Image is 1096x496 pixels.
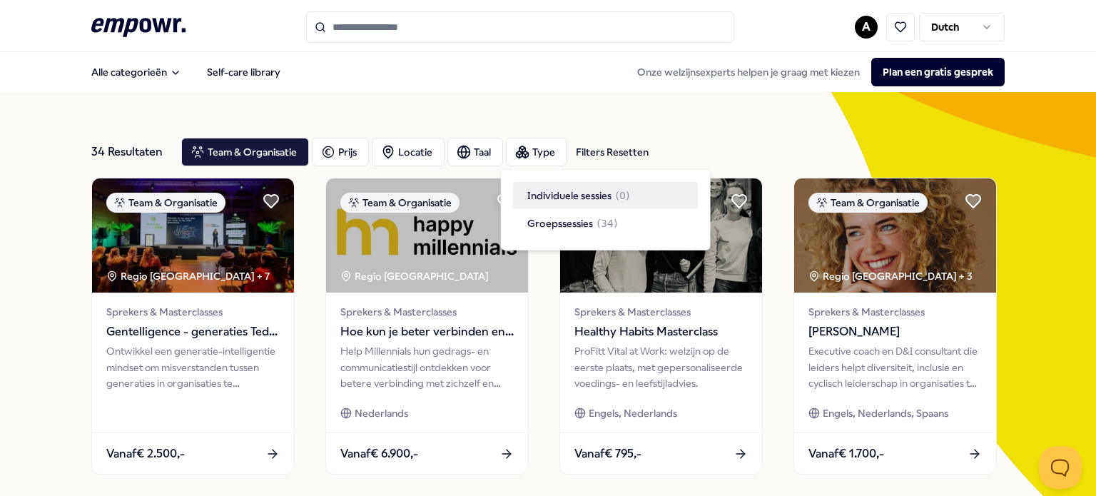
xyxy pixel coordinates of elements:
button: Taal [447,138,503,166]
button: Prijs [312,138,369,166]
img: package image [794,178,996,293]
div: Team & Organisatie [808,193,928,213]
span: [PERSON_NAME] [808,323,982,341]
span: Sprekers & Masterclasses [340,304,514,320]
span: Hoe kun je beter verbinden en samenwerken? [340,323,514,341]
span: Sprekers & Masterclasses [106,304,280,320]
button: Locatie [372,138,445,166]
span: Individuele sessies [527,188,612,203]
a: package imageTeam & OrganisatieRegio [GEOGRAPHIC_DATA] + 7Sprekers & MasterclassesGentelligence -... [91,178,295,475]
span: ( 34 ) [597,216,618,231]
nav: Main [80,58,292,86]
span: Vanaf € 795,- [574,445,641,463]
div: ProFitt Vital at Work: welzijn op de eerste plaats, met gepersonaliseerde voedings- en leefstijla... [574,343,748,391]
span: Engels, Nederlands [589,405,677,421]
button: Type [506,138,567,166]
div: Onze welzijnsexperts helpen je graag met kiezen [626,58,1005,86]
a: package imageTeam & OrganisatieRegio [GEOGRAPHIC_DATA] + 3Sprekers & Masterclasses[PERSON_NAME]Ex... [793,178,997,475]
div: Regio [GEOGRAPHIC_DATA] + 7 [106,268,270,284]
span: Sprekers & Masterclasses [808,304,982,320]
span: ( 0 ) [616,188,630,203]
div: Filters Resetten [576,144,649,160]
input: Search for products, categories or subcategories [306,11,734,43]
button: A [855,16,878,39]
div: Regio [GEOGRAPHIC_DATA] + 3 [808,268,973,284]
button: Team & Organisatie [181,138,309,166]
span: Sprekers & Masterclasses [574,304,748,320]
span: Healthy Habits Masterclass [574,323,748,341]
div: Team & Organisatie [340,193,460,213]
img: package image [92,178,294,293]
span: Vanaf € 6.900,- [340,445,418,463]
a: Self-care library [196,58,292,86]
div: Help Millennials hun gedrags- en communicatiestijl ontdekken voor betere verbinding met zichzelf ... [340,343,514,391]
a: package imageTeam & OrganisatieRegio [GEOGRAPHIC_DATA] Sprekers & MasterclassesHoe kun je beter v... [325,178,529,475]
button: Plan een gratis gesprek [871,58,1005,86]
div: Suggestions [513,181,699,238]
div: Ontwikkel een generatie-intelligentie mindset om misverstanden tussen generaties in organisaties ... [106,343,280,391]
div: Team & Organisatie [106,193,225,213]
span: Vanaf € 1.700,- [808,445,884,463]
span: Groepssessies [527,216,593,231]
button: Alle categorieën [80,58,193,86]
span: Engels, Nederlands, Spaans [823,405,948,421]
span: Nederlands [355,405,408,421]
a: package imageTeam & OrganisatieSprekers & MasterclassesHealthy Habits MasterclassProFitt Vital at... [559,178,763,475]
iframe: Help Scout Beacon - Open [1039,446,1082,489]
span: Gentelligence - generaties Ted-style Talk [106,323,280,341]
div: 34 Resultaten [91,138,170,166]
div: Executive coach en D&I consultant die leiders helpt diversiteit, inclusie en cyclisch leiderschap... [808,343,982,391]
span: Vanaf € 2.500,- [106,445,185,463]
img: package image [326,178,528,293]
div: Regio [GEOGRAPHIC_DATA] [340,268,491,284]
